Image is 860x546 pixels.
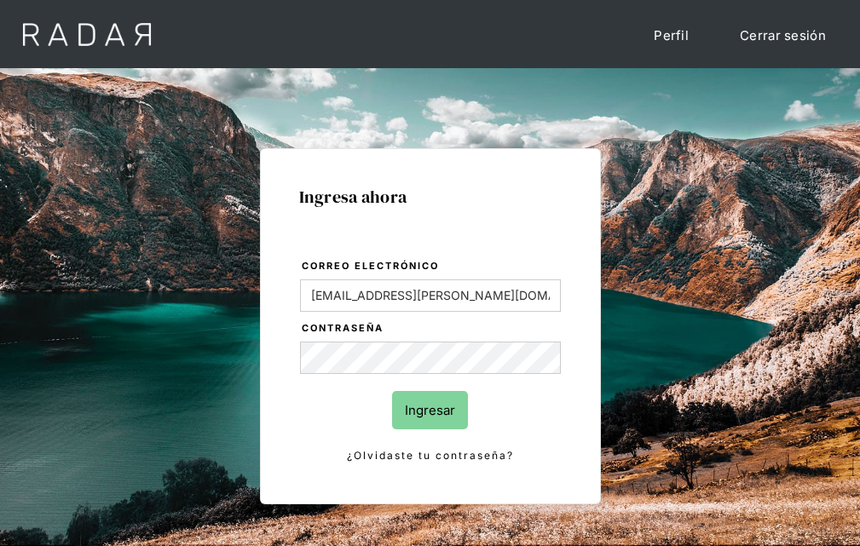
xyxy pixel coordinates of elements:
[637,17,706,54] a: Perfil
[392,391,468,429] input: Ingresar
[302,258,561,275] label: Correo electrónico
[299,187,562,206] h1: Ingresa ahora
[302,320,561,337] label: Contraseña
[300,279,561,312] input: bruce@wayne.com
[299,257,562,465] form: Login Form
[723,17,843,54] a: Cerrar sesión
[300,446,561,465] a: ¿Olvidaste tu contraseña?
